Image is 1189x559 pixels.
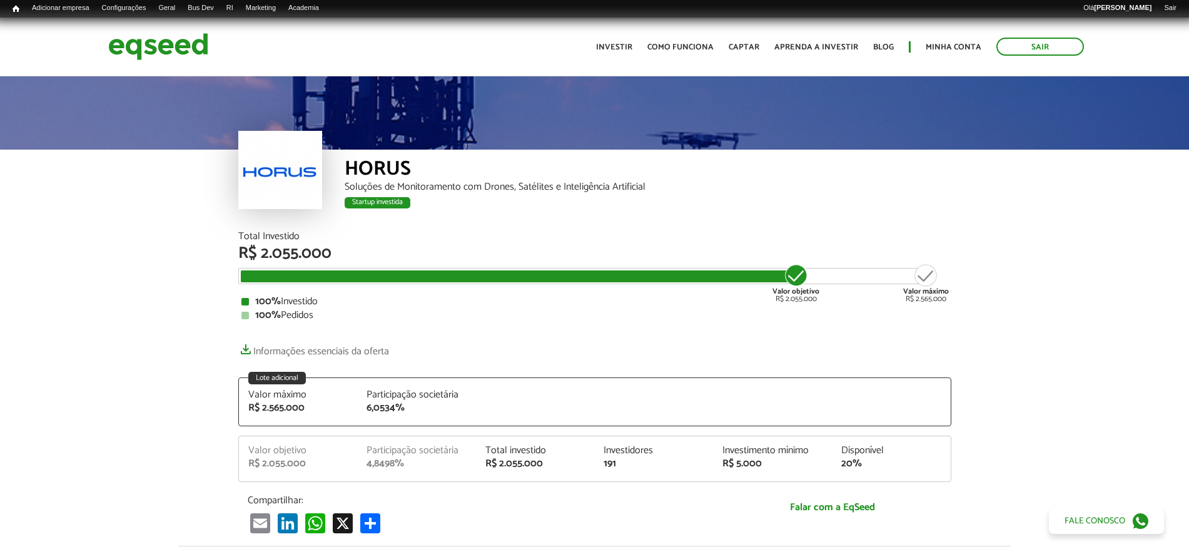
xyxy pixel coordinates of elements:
div: Participação societária [367,446,467,456]
div: R$ 2.565.000 [903,263,949,303]
a: Configurações [96,3,153,13]
strong: Valor máximo [903,285,949,297]
a: Captar [729,43,759,51]
strong: 100% [255,293,281,310]
a: Geral [152,3,181,13]
a: Blog [873,43,894,51]
img: EqSeed [108,30,208,63]
div: Participação societária [367,390,467,400]
strong: Valor objetivo [772,285,819,297]
a: Sair [1158,3,1183,13]
div: Investimento mínimo [722,446,822,456]
div: HORUS [345,159,951,182]
div: Soluções de Monitoramento com Drones, Satélites e Inteligência Artificial [345,182,951,192]
a: Marketing [240,3,282,13]
div: Disponível [841,446,941,456]
a: LinkedIn [275,513,300,533]
div: R$ 2.055.000 [485,459,585,469]
div: 20% [841,459,941,469]
a: Minha conta [926,43,981,51]
a: Academia [282,3,325,13]
a: Falar com a EqSeed [723,495,942,520]
div: R$ 2.055.000 [248,459,348,469]
div: Valor máximo [248,390,348,400]
a: RI [220,3,240,13]
a: Investir [596,43,632,51]
div: Valor objetivo [248,446,348,456]
span: Início [13,4,19,13]
div: 191 [604,459,704,469]
a: Share [358,513,383,533]
a: Adicionar empresa [26,3,96,13]
div: Investido [241,297,948,307]
div: 4,8498% [367,459,467,469]
a: WhatsApp [303,513,328,533]
a: Fale conosco [1049,508,1164,534]
div: Pedidos [241,310,948,321]
div: 6,0534% [367,403,467,413]
a: Sair [996,38,1084,56]
div: Total investido [485,446,585,456]
a: Aprenda a investir [774,43,858,51]
a: Olá[PERSON_NAME] [1077,3,1158,13]
p: Compartilhar: [248,495,704,506]
div: Startup investida [345,197,410,208]
a: X [330,513,355,533]
strong: 100% [255,307,281,324]
strong: [PERSON_NAME] [1094,4,1151,11]
div: R$ 2.055.000 [772,263,819,303]
div: R$ 5.000 [722,459,822,469]
div: Lote adicional [248,372,306,384]
div: Total Investido [238,232,951,242]
a: Como funciona [647,43,714,51]
a: Início [6,3,26,15]
a: Bus Dev [181,3,220,13]
div: R$ 2.055.000 [238,245,951,262]
a: Email [248,513,273,533]
a: Informações essenciais da oferta [238,339,389,357]
div: Investidores [604,446,704,456]
div: R$ 2.565.000 [248,403,348,413]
